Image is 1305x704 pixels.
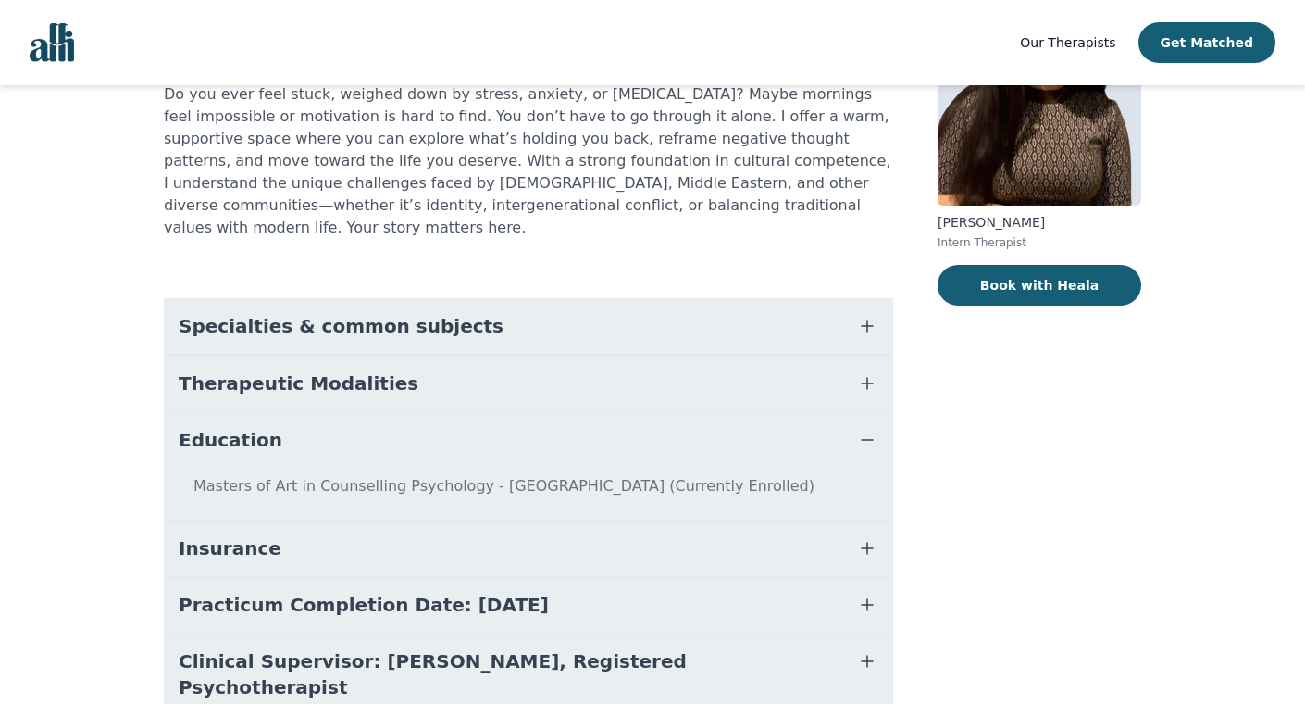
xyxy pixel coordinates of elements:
span: Specialties & common subjects [179,313,503,339]
span: Education [179,427,282,453]
button: Practicum Completion Date: [DATE] [164,577,893,633]
p: [PERSON_NAME] [938,213,1141,232]
button: Get Matched [1138,22,1275,63]
button: Insurance [164,521,893,576]
span: Practicum Completion Date: [DATE] [179,592,549,618]
button: Specialties & common subjects [164,298,893,354]
a: Our Therapists [1020,31,1115,54]
p: Do you ever feel stuck, weighed down by stress, anxiety, or [MEDICAL_DATA]? Maybe mornings feel i... [164,83,893,239]
span: Insurance [179,535,281,561]
img: alli logo [30,23,74,62]
button: Therapeutic Modalities [164,356,893,411]
p: Masters of Art in Counselling Psychology - [GEOGRAPHIC_DATA] (Currently Enrolled) [171,475,886,512]
span: Therapeutic Modalities [179,371,418,396]
button: Education [164,412,893,468]
button: Book with Heala [938,265,1141,306]
span: Clinical Supervisor: [PERSON_NAME], Registered Psychotherapist [179,648,834,700]
span: Our Therapists [1020,35,1115,50]
p: Intern Therapist [938,235,1141,250]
